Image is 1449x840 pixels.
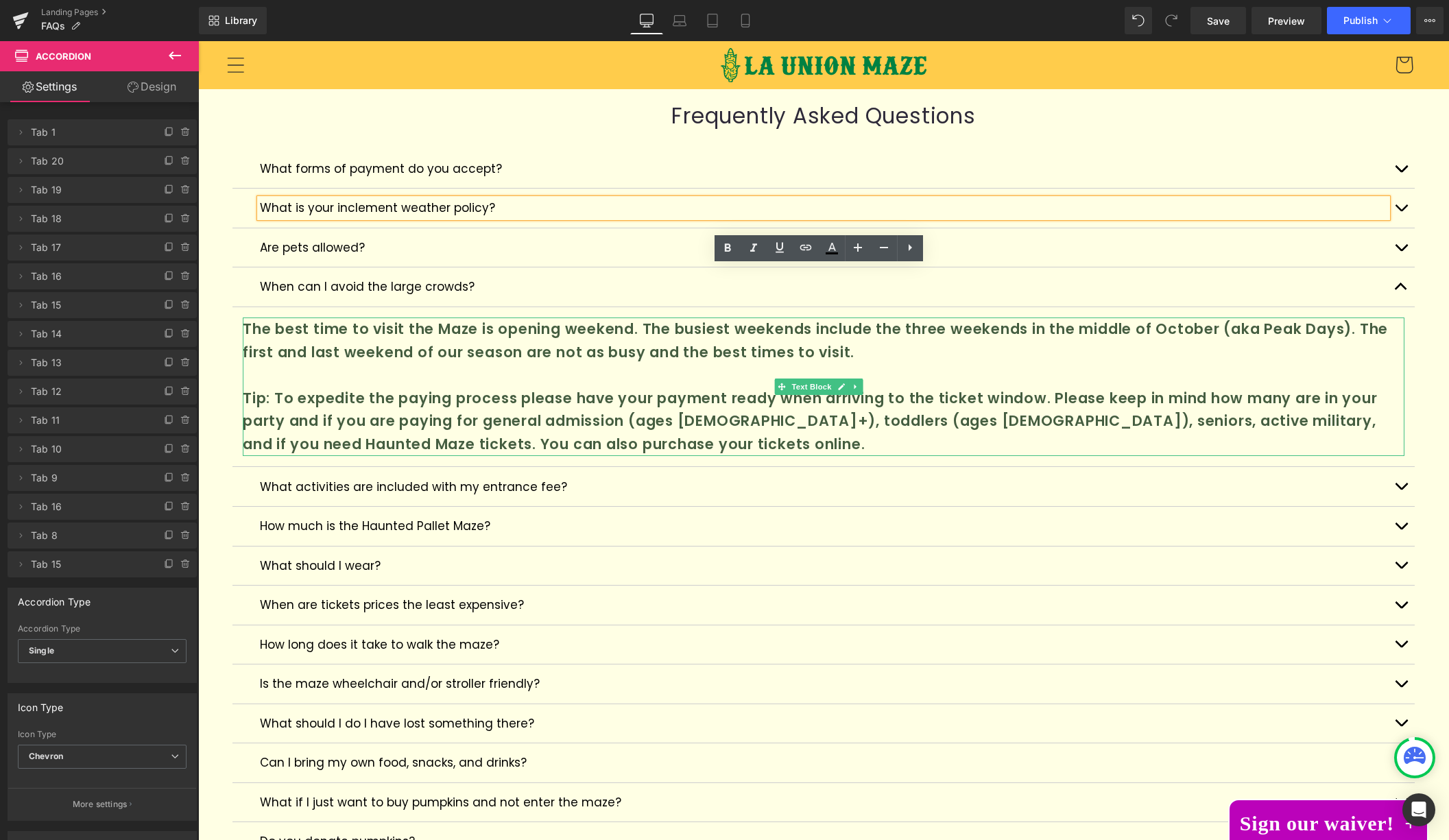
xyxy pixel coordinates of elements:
[62,158,1189,176] p: What is your inclement weather policy?
[62,476,1189,494] p: How much is the Haunted Pallet Maze?
[31,177,146,203] span: Tab 19
[199,7,267,34] a: New Library
[62,791,1189,810] p: Do you donate pumpkins?
[31,292,146,318] span: Tab 15
[29,645,54,656] b: Single
[62,555,1189,573] p: When are tickets prices the least expensive?
[1252,7,1321,34] a: Preview
[630,7,663,34] a: Desktop
[1030,758,1230,799] div: Sign our waiver!
[31,148,146,174] span: Tab 20
[62,634,1189,652] p: Is the maze wheelchair and/or stroller friendly?
[1402,793,1435,826] div: Open Intercom Messenger
[41,21,65,32] span: FAQs
[31,235,146,261] span: Tab 17
[31,321,146,347] span: Tab 14
[62,712,1189,731] p: Can I bring my own food, snacks, and drinks?
[31,350,146,376] span: Tab 13
[1416,7,1444,34] button: More
[31,436,146,462] span: Tab 10
[18,588,91,608] div: Accordion Type
[31,551,146,577] span: Tab 15
[102,71,202,102] a: Design
[31,379,146,405] span: Tab 12
[73,798,128,811] p: More settings
[1268,14,1305,28] span: Preview
[8,788,196,820] button: More settings
[62,197,1189,216] p: Are pets allowed?
[18,4,57,43] summary: Menu
[36,51,91,62] span: Accordion
[1343,15,1378,26] span: Publish
[1327,7,1411,34] button: Publish
[31,494,146,520] span: Tab 16
[31,119,146,145] span: Tab 1
[31,263,146,289] span: Tab 16
[1158,7,1185,34] button: Redo
[663,7,696,34] a: Laptop
[225,14,257,27] span: Library
[729,7,762,34] a: Mobile
[18,624,187,634] div: Accordion Type
[31,206,146,232] span: Tab 18
[1206,771,1219,793] span: +
[31,523,146,549] span: Tab 8
[62,437,1189,455] p: What activities are included with my entrance fee?
[31,407,146,433] span: Tab 11
[18,694,64,713] div: Icon Type
[1207,14,1230,28] span: Save
[29,751,63,761] b: Chevron
[62,516,1189,534] div: What should I wear?
[1125,7,1152,34] button: Undo
[1147,4,1186,43] summary: Search
[62,595,1189,613] p: How long does it take to walk the maze?
[41,7,199,18] a: Landing Pages
[62,673,1189,692] p: What should I do I have lost something there?
[31,465,146,491] span: Tab 9
[650,337,664,354] a: Expand / Collapse
[62,237,1189,255] p: When can I avoid the large crowds?
[45,276,1206,322] p: The best time to visit the Maze is opening weekend. The busiest weekends include the three weeken...
[62,119,1189,137] p: What forms of payment do you accept?
[18,730,187,739] div: Icon Type
[590,337,636,354] span: Text Block
[523,7,728,41] img: La Union Maze
[45,346,1206,415] p: Tip: To expedite the paying process please have your payment ready when arriving to the ticket wi...
[696,7,729,34] a: Tablet
[62,752,1189,771] p: What if I just want to buy pumpkins and not enter the maze?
